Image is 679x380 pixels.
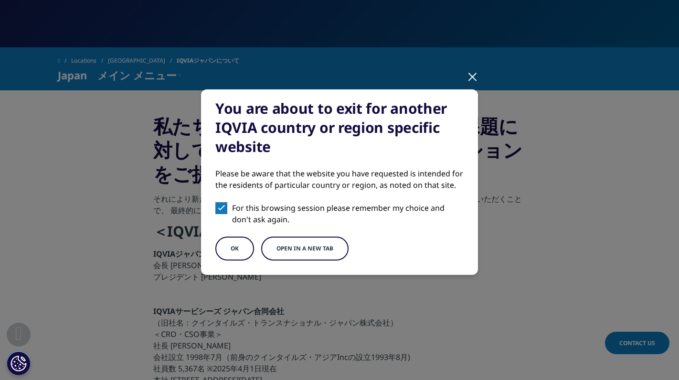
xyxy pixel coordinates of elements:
button: Cookie 設定 [7,351,31,375]
button: OK [215,237,254,261]
div: Please be aware that the website you have requested is intended for the residents of particular c... [215,168,464,191]
button: Open in a new tab [261,237,349,261]
p: For this browsing session please remember my choice and don't ask again. [232,202,464,225]
div: You are about to exit for another IQVIA country or region specific website [215,99,464,156]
